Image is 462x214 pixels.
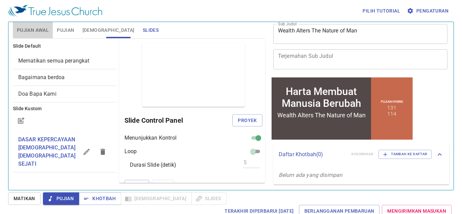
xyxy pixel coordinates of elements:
[232,114,262,127] button: Proyek
[43,192,79,205] button: Pujian
[129,181,145,187] span: Refresh
[17,26,49,34] span: Pujian Awal
[124,115,232,126] h6: Slide Control Panel
[130,161,176,169] p: Durasi Slide (detik)
[18,57,90,64] span: [object Object]
[124,180,149,189] button: Refresh
[383,151,427,157] span: Tambah ke Daftar
[13,86,116,102] div: Doa Bapa Kami
[279,172,342,178] i: Belum ada yang disimpan
[8,5,102,17] img: True Jesus Church
[84,194,116,203] span: Khotbah
[124,134,177,142] p: Menunjukkan Kontrol
[273,143,449,165] div: Daftar Khotbah(0)KosongkanTambah ke Daftar
[18,74,65,80] span: [object Object]
[406,5,451,17] button: Pengaturan
[143,26,159,34] span: Slides
[18,136,76,167] span: DASAR KEPERCAYAAN GEREJA YESUS SEJATI
[14,194,35,203] span: Matikan
[13,43,116,50] h6: Slide Default
[360,5,403,17] button: Pilih tutorial
[378,150,432,159] button: Tambah ke Daftar
[271,76,414,141] iframe: from-child
[13,105,116,113] h6: Slide Kustom
[279,150,346,159] p: Daftar Khotbah ( 0 )
[13,53,116,69] div: Mematikan semua perangkat
[48,194,74,203] span: Pujian
[408,7,448,15] span: Pengaturan
[79,192,121,205] button: Khotbah
[278,27,443,40] textarea: Wealth Alters The Nature of Man
[13,69,116,86] div: Bagaimana berdoa
[363,7,400,15] span: Pilih tutorial
[13,132,116,172] div: DASAR KEPERCAYAAN [DEMOGRAPHIC_DATA] [DEMOGRAPHIC_DATA] SEJATI
[238,116,257,125] span: Proyek
[83,26,135,34] span: [DEMOGRAPHIC_DATA]
[124,147,137,156] p: Loop
[18,91,56,97] span: [object Object]
[57,26,74,34] span: Pujian
[8,192,41,205] button: Matikan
